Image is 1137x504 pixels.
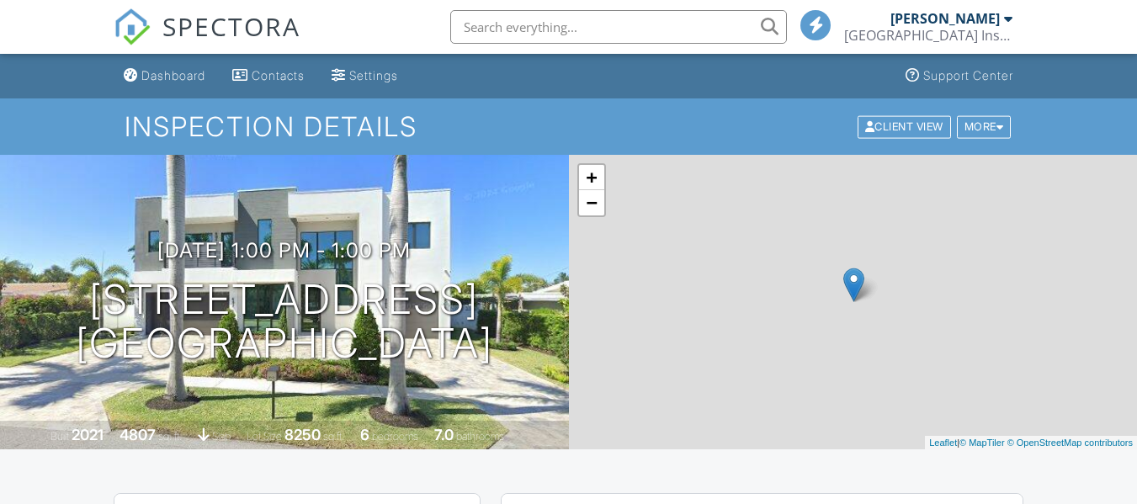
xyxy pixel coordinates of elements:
[323,430,344,443] span: sq.ft.
[325,61,405,92] a: Settings
[858,115,951,138] div: Client View
[360,426,369,443] div: 6
[856,119,955,132] a: Client View
[117,61,212,92] a: Dashboard
[579,165,604,190] a: Zoom in
[162,8,300,44] span: SPECTORA
[923,68,1013,82] div: Support Center
[372,430,418,443] span: bedrooms
[284,426,321,443] div: 8250
[212,430,231,443] span: slab
[959,438,1005,448] a: © MapTiler
[434,426,454,443] div: 7.0
[114,23,300,58] a: SPECTORA
[349,68,398,82] div: Settings
[226,61,311,92] a: Contacts
[579,190,604,215] a: Zoom out
[141,68,205,82] div: Dashboard
[450,10,787,44] input: Search everything...
[899,61,1020,92] a: Support Center
[114,8,151,45] img: The Best Home Inspection Software - Spectora
[158,430,182,443] span: sq. ft.
[1007,438,1133,448] a: © OpenStreetMap contributors
[252,68,305,82] div: Contacts
[929,438,957,448] a: Leaflet
[72,426,104,443] div: 2021
[844,27,1012,44] div: 5th Avenue Building Inspections, Inc.
[890,10,1000,27] div: [PERSON_NAME]
[50,430,69,443] span: Built
[125,112,1012,141] h1: Inspection Details
[120,426,156,443] div: 4807
[247,430,282,443] span: Lot Size
[456,430,504,443] span: bathrooms
[157,239,411,262] h3: [DATE] 1:00 pm - 1:00 pm
[957,115,1012,138] div: More
[925,436,1137,450] div: |
[76,278,493,367] h1: [STREET_ADDRESS] [GEOGRAPHIC_DATA]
